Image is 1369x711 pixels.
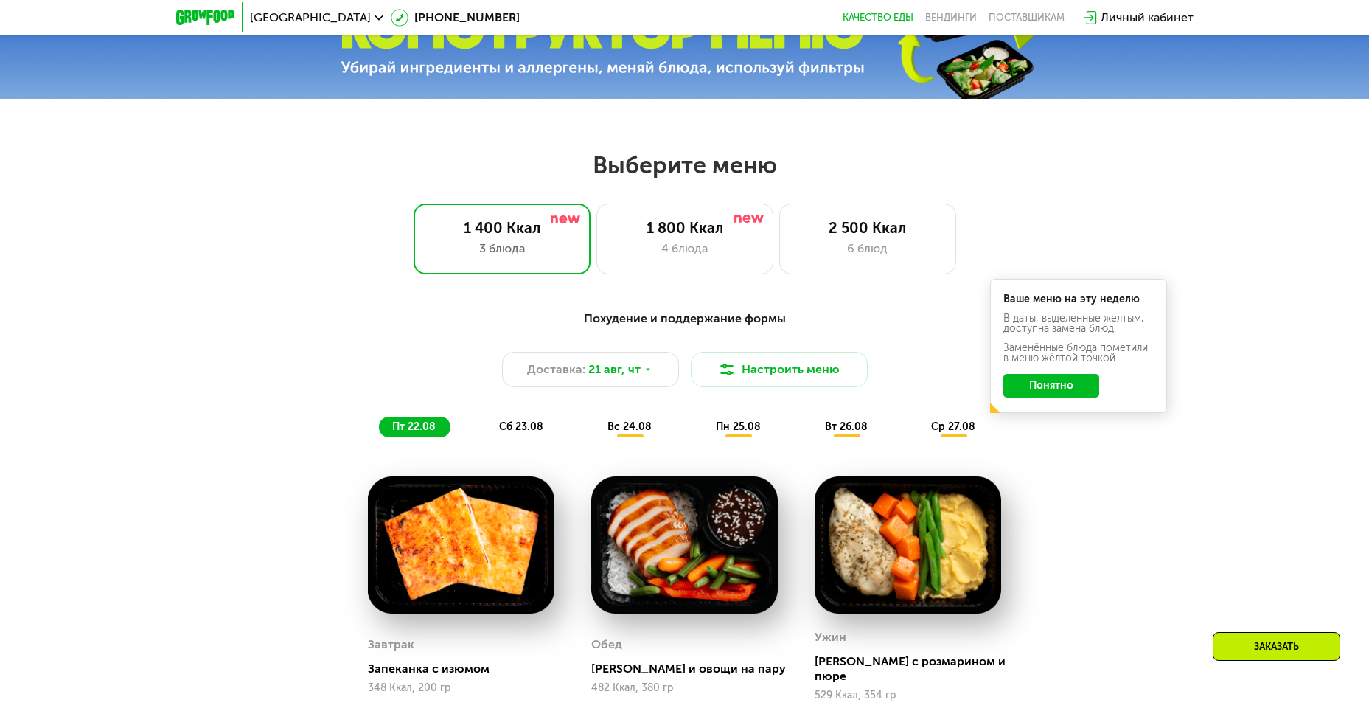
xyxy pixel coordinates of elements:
div: 4 блюда [612,240,758,257]
h2: Выберите меню [47,150,1322,180]
div: Заказать [1213,632,1340,661]
button: Понятно [1003,374,1099,398]
div: 348 Ккал, 200 гр [368,682,554,694]
div: поставщикам [989,12,1065,24]
div: В даты, выделенные желтым, доступна замена блюд. [1003,313,1154,334]
div: 6 блюд [795,240,941,257]
div: 3 блюда [429,240,575,257]
span: [GEOGRAPHIC_DATA] [250,12,371,24]
div: Похудение и поддержание формы [248,310,1121,328]
div: Запеканка с изюмом [368,662,566,676]
div: Обед [591,634,622,656]
div: [PERSON_NAME] и овощи на пару [591,662,790,676]
a: [PHONE_NUMBER] [391,9,520,27]
button: Настроить меню [691,352,868,387]
span: пн 25.08 [716,420,761,433]
div: [PERSON_NAME] с розмарином и пюре [815,654,1013,684]
div: Ваше меню на эту неделю [1003,294,1154,305]
span: ср 27.08 [931,420,975,433]
div: Личный кабинет [1101,9,1194,27]
a: Качество еды [843,12,913,24]
div: 1 400 Ккал [429,219,575,237]
div: Заменённые блюда пометили в меню жёлтой точкой. [1003,343,1154,364]
a: Вендинги [925,12,977,24]
div: 2 500 Ккал [795,219,941,237]
span: вт 26.08 [825,420,868,433]
div: 482 Ккал, 380 гр [591,682,778,694]
span: сб 23.08 [499,420,543,433]
div: Завтрак [368,634,414,656]
span: 21 авг, чт [588,361,641,378]
span: Доставка: [527,361,585,378]
div: 1 800 Ккал [612,219,758,237]
div: 529 Ккал, 354 гр [815,690,1001,701]
span: пт 22.08 [392,420,436,433]
div: Ужин [815,626,846,648]
span: вс 24.08 [607,420,652,433]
